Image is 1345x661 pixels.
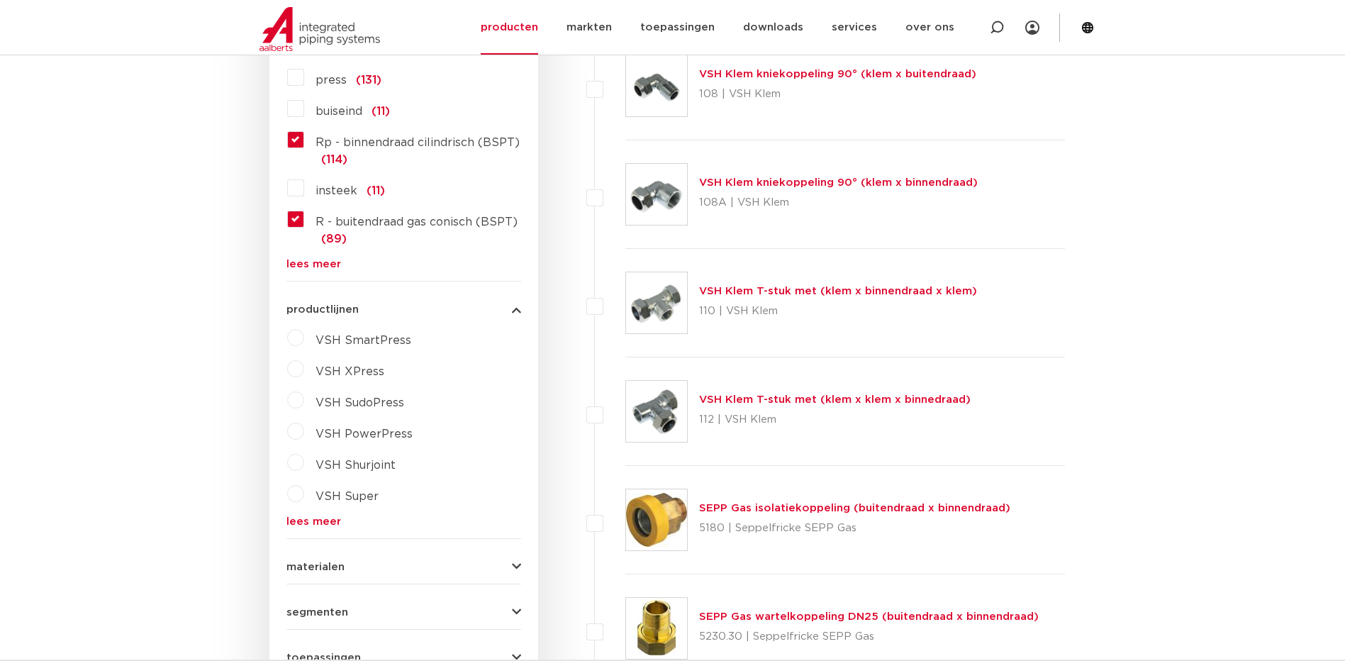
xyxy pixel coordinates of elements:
span: VSH PowerPress [316,428,413,440]
p: 108A | VSH Klem [699,191,978,214]
a: VSH Klem T-stuk met (klem x binnendraad x klem) [699,286,977,296]
img: Thumbnail for VSH Klem T-stuk met (klem x klem x binnedraad) [626,381,687,442]
button: segmenten [286,607,521,618]
span: R - buitendraad gas conisch (BSPT) [316,216,518,228]
p: 5180 | Seppelfricke SEPP Gas [699,517,1010,540]
p: 5230.30 | Seppelfricke SEPP Gas [699,626,1039,648]
img: Thumbnail for VSH Klem T-stuk met (klem x binnendraad x klem) [626,272,687,333]
span: materialen [286,562,345,572]
span: Rp - binnendraad cilindrisch (BSPT) [316,137,520,148]
span: (114) [321,154,347,165]
button: productlijnen [286,304,521,315]
a: VSH Klem kniekoppeling 90° (klem x buitendraad) [699,69,976,79]
a: VSH Klem T-stuk met (klem x klem x binnedraad) [699,394,971,405]
span: buiseind [316,106,362,117]
img: Thumbnail for VSH Klem kniekoppeling 90° (klem x buitendraad) [626,55,687,116]
span: (89) [321,233,347,245]
img: Thumbnail for SEPP Gas wartelkoppeling DN25 (buitendraad x binnendraad) [626,598,687,659]
p: 108 | VSH Klem [699,83,976,106]
span: (11) [372,106,390,117]
span: VSH SudoPress [316,397,404,409]
span: VSH Shurjoint [316,460,396,471]
img: Thumbnail for VSH Klem kniekoppeling 90° (klem x binnendraad) [626,164,687,225]
span: segmenten [286,607,348,618]
span: insteek [316,185,357,196]
img: Thumbnail for SEPP Gas isolatiekoppeling (buitendraad x binnendraad) [626,489,687,550]
span: VSH Super [316,491,379,502]
span: VSH XPress [316,366,384,377]
a: SEPP Gas wartelkoppeling DN25 (buitendraad x binnendraad) [699,611,1039,622]
span: productlijnen [286,304,359,315]
a: lees meer [286,516,521,527]
span: (11) [367,185,385,196]
p: 112 | VSH Klem [699,409,971,431]
span: (131) [356,74,381,86]
a: SEPP Gas isolatiekoppeling (buitendraad x binnendraad) [699,503,1010,513]
span: press [316,74,347,86]
a: VSH Klem kniekoppeling 90° (klem x binnendraad) [699,177,978,188]
span: VSH SmartPress [316,335,411,346]
a: lees meer [286,259,521,270]
p: 110 | VSH Klem [699,300,977,323]
button: materialen [286,562,521,572]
